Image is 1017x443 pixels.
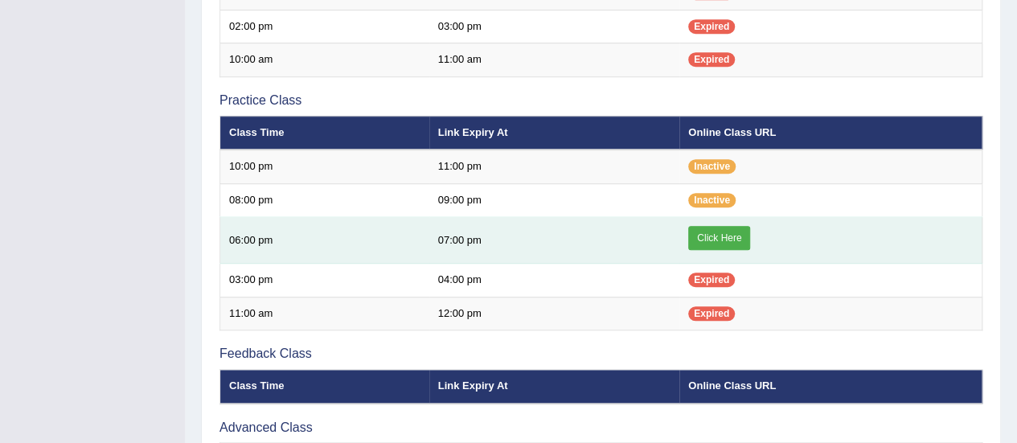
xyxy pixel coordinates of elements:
[688,159,736,174] span: Inactive
[429,297,680,330] td: 12:00 pm
[429,183,680,217] td: 09:00 pm
[429,10,680,43] td: 03:00 pm
[429,217,680,264] td: 07:00 pm
[429,150,680,183] td: 11:00 pm
[220,183,429,217] td: 08:00 pm
[429,43,680,77] td: 11:00 am
[220,217,429,264] td: 06:00 pm
[219,420,982,435] h3: Advanced Class
[219,93,982,108] h3: Practice Class
[679,116,982,150] th: Online Class URL
[220,297,429,330] td: 11:00 am
[688,193,736,207] span: Inactive
[219,347,982,361] h3: Feedback Class
[688,19,735,34] span: Expired
[220,264,429,297] td: 03:00 pm
[688,52,735,67] span: Expired
[220,150,429,183] td: 10:00 pm
[688,273,735,287] span: Expired
[679,370,982,404] th: Online Class URL
[688,226,750,250] a: Click Here
[429,264,680,297] td: 04:00 pm
[688,306,735,321] span: Expired
[220,370,429,404] th: Class Time
[220,116,429,150] th: Class Time
[220,10,429,43] td: 02:00 pm
[429,116,680,150] th: Link Expiry At
[220,43,429,77] td: 10:00 am
[429,370,680,404] th: Link Expiry At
